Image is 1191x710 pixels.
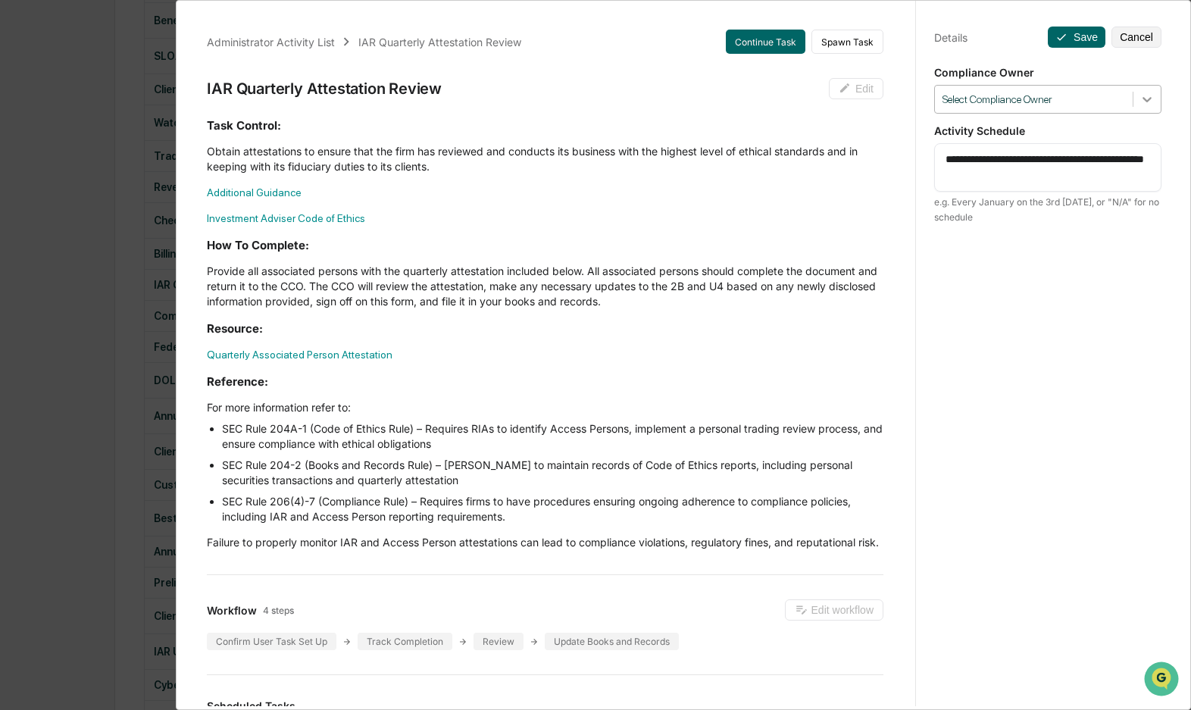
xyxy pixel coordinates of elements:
[207,604,257,617] span: Workflow
[1111,27,1161,48] button: Cancel
[258,120,276,139] button: Start new chat
[1143,660,1183,701] iframe: Open customer support
[52,131,192,143] div: We're available if you need us!
[934,124,1161,137] p: Activity Schedule
[474,633,524,650] div: Review
[207,238,309,252] strong: How To Complete:
[110,192,122,205] div: 🗄️
[207,321,263,336] strong: Resource:
[151,257,183,268] span: Pylon
[52,116,249,131] div: Start new chat
[726,30,805,54] button: Continue Task
[30,220,95,235] span: Data Lookup
[207,535,883,550] p: Failure to properly monitor IAR and Access Person attestations can lead to compliance violations,...
[785,599,883,621] button: Edit workflow
[207,633,336,650] div: Confirm User Task Set Up
[30,191,98,206] span: Preclearance
[15,116,42,143] img: 1746055101610-c473b297-6a78-478c-a979-82029cc54cd1
[107,256,183,268] a: Powered byPylon
[15,192,27,205] div: 🖐️
[811,30,883,54] button: Spawn Task
[934,195,1161,225] div: e.g. Every January on the 3rd [DATE], or "N/A" for no schedule
[15,221,27,233] div: 🔎
[207,80,442,98] div: IAR Quarterly Attestation Review
[263,605,294,616] span: 4 steps
[222,458,883,488] li: SEC Rule 204-2 (Books and Records Rule) – [PERSON_NAME] to maintain records of Code of Ethics rep...
[207,212,365,224] a: Investment Adviser Code of Ethics
[15,32,276,56] p: How can we help?
[222,494,883,524] li: SEC Rule 206(4)-7 (Compliance Rule) – Requires firms to have procedures ensuring ongoing adherenc...
[829,78,883,99] button: Edit
[207,144,883,174] p: Obtain attestations to ensure that the firm has reviewed and conducts its business with the highe...
[207,264,883,309] p: Provide all associated persons with the quarterly attestation included below. All associated pers...
[222,421,883,452] li: SEC Rule 204A-1 (Code of Ethics Rule) – Requires RIAs to identify Access Persons, implement a per...
[207,186,302,199] a: Additional Guidance
[207,36,335,48] div: Administrator Activity List
[358,36,521,48] div: IAR Quarterly Attestation Review
[207,349,392,361] a: Quarterly Associated Person Attestation
[358,633,452,650] div: Track Completion
[934,66,1161,79] p: Compliance Owner
[207,400,883,415] p: For more information refer to:
[1048,27,1105,48] button: Save
[125,191,188,206] span: Attestations
[207,374,268,389] strong: Reference:
[934,31,967,44] div: Details
[207,118,281,133] strong: Task Control:
[9,185,104,212] a: 🖐️Preclearance
[545,633,679,650] div: Update Books and Records
[9,214,102,241] a: 🔎Data Lookup
[104,185,194,212] a: 🗄️Attestations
